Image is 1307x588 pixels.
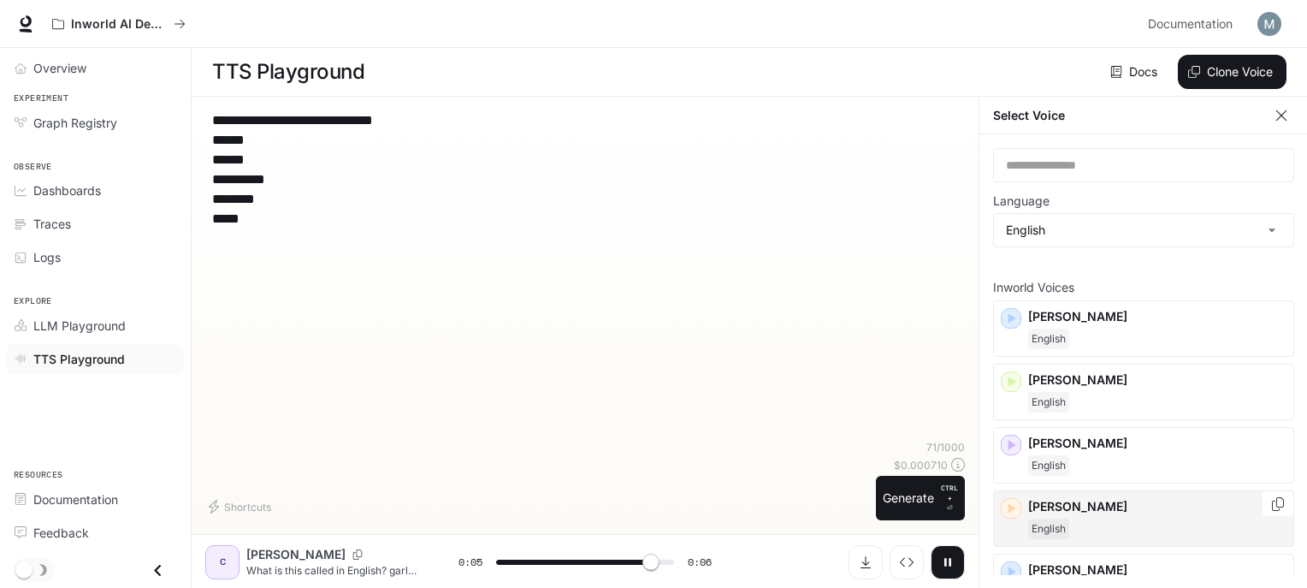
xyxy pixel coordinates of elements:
p: Language [993,195,1050,207]
span: Feedback [33,524,89,542]
button: Copy Voice ID [346,549,370,560]
button: Copy Voice ID [1269,497,1286,511]
span: Graph Registry [33,114,117,132]
span: Traces [33,215,71,233]
a: Documentation [1141,7,1245,41]
div: English [994,214,1293,246]
p: ⏎ [941,483,958,514]
button: Download audio [849,545,883,579]
span: LLM Playground [33,317,126,335]
a: Documentation [7,484,184,514]
a: TTS Playground [7,344,184,374]
button: Clone Voice [1178,55,1286,89]
p: 71 / 1000 [926,440,965,454]
a: Traces [7,209,184,239]
span: 0:06 [688,554,712,571]
span: Documentation [33,490,118,508]
button: Shortcuts [205,493,278,520]
span: Logs [33,248,61,266]
h1: TTS Playground [212,55,364,89]
span: English [1028,329,1069,349]
span: Documentation [1148,14,1233,35]
button: All workspaces [44,7,193,41]
p: Inworld Voices [993,282,1294,294]
a: LLM Playground [7,311,184,341]
span: English [1028,519,1069,539]
p: What is this called in English? garlic [PERSON_NAME] cilantro onion [246,563,417,578]
p: CTRL + [941,483,958,503]
p: Inworld AI Demos [71,17,167,32]
span: English [1028,392,1069,413]
button: GenerateCTRL +⏎ [876,476,965,520]
a: Overview [7,53,184,83]
span: 0:05 [458,554,482,571]
span: English [1028,455,1069,476]
a: Graph Registry [7,108,184,138]
a: Logs [7,242,184,272]
span: Dark mode toggle [15,560,33,579]
a: Docs [1107,55,1164,89]
p: [PERSON_NAME] [1028,308,1286,325]
button: Inspect [890,545,924,579]
span: Dashboards [33,181,101,199]
span: TTS Playground [33,350,125,368]
p: [PERSON_NAME] [1028,498,1286,515]
a: Dashboards [7,175,184,205]
img: User avatar [1257,12,1281,36]
button: User avatar [1252,7,1286,41]
span: Overview [33,59,86,77]
p: [PERSON_NAME] [1028,561,1286,579]
div: C [209,549,236,576]
p: [PERSON_NAME] [246,546,346,563]
a: Feedback [7,518,184,548]
p: $ 0.000710 [894,458,948,472]
p: [PERSON_NAME] [1028,371,1286,389]
button: Close drawer [139,553,177,588]
p: [PERSON_NAME] [1028,435,1286,452]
